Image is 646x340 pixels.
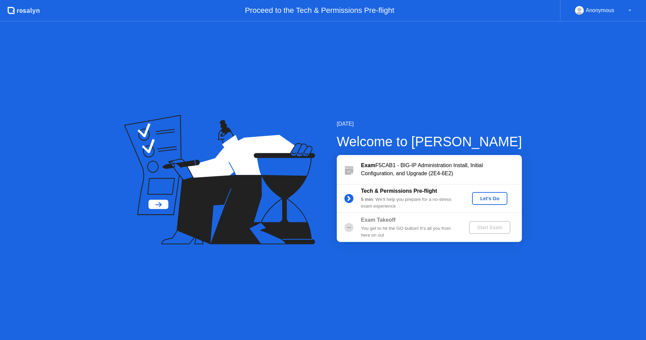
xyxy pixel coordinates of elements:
div: ▼ [628,6,632,15]
div: : We’ll help you prepare for a no-stress exam experience [361,196,458,210]
b: 5 min [361,197,373,202]
div: Welcome to [PERSON_NAME] [337,131,522,152]
div: F5CAB1 - BIG-IP Administration Install, Initial Configuration, and Upgrade (2E4-6E2) [361,161,522,178]
div: You get to hit the GO button! It’s all you from here on out [361,225,458,239]
div: Anonymous [586,6,614,15]
button: Let's Go [472,192,507,205]
div: [DATE] [337,120,522,128]
b: Exam [361,162,375,168]
div: Let's Go [475,196,505,201]
button: Start Exam [469,221,510,234]
div: Start Exam [472,225,508,230]
b: Exam Takeoff [361,217,396,223]
b: Tech & Permissions Pre-flight [361,188,437,194]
